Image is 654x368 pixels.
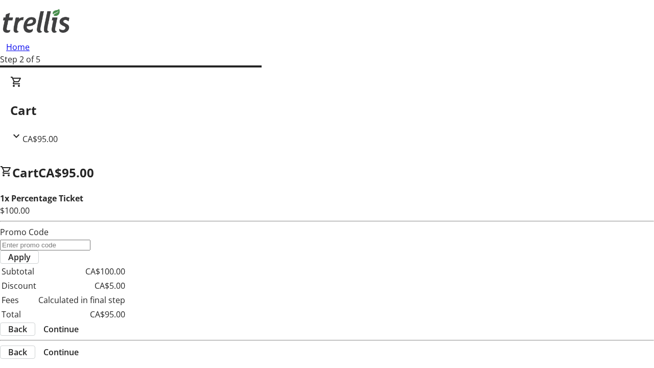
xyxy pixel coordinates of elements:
span: Back [8,346,27,358]
td: Total [1,308,37,321]
td: Subtotal [1,265,37,278]
span: Continue [43,323,79,335]
span: CA$95.00 [38,164,94,181]
button: Continue [35,323,87,335]
span: Continue [43,346,79,358]
td: CA$5.00 [38,279,126,292]
td: Fees [1,293,37,307]
div: CartCA$95.00 [10,76,644,145]
span: CA$95.00 [22,133,58,145]
td: CA$100.00 [38,265,126,278]
h2: Cart [10,101,644,120]
td: CA$95.00 [38,308,126,321]
td: Discount [1,279,37,292]
button: Continue [35,346,87,358]
td: Calculated in final step [38,293,126,307]
span: Cart [12,164,38,181]
span: Apply [8,251,31,263]
span: Back [8,323,27,335]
